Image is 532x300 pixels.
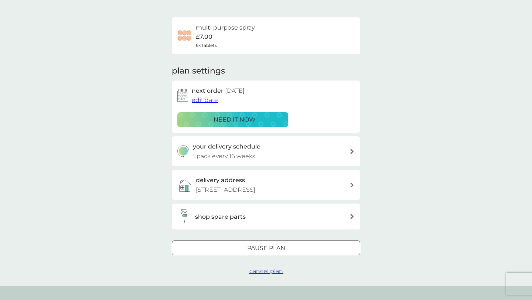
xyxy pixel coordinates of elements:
[172,204,360,229] button: shop spare parts
[210,115,256,125] p: i need it now
[172,65,225,77] h2: plan settings
[196,42,217,49] span: 6x tablets
[249,267,283,275] span: cancel plan
[249,266,283,276] button: cancel plan
[196,23,255,33] h6: multi purpose spray
[196,185,255,195] p: [STREET_ADDRESS]
[172,170,360,200] a: delivery address[STREET_ADDRESS]
[192,95,218,105] button: edit date
[193,151,255,161] p: 1 pack every 16 weeks
[172,136,360,166] button: your delivery schedule1 pack every 16 weeks
[177,28,192,43] img: multi purpose spray
[195,212,246,222] h3: shop spare parts
[192,86,245,96] h2: next order
[247,243,285,253] p: Pause plan
[172,241,360,255] button: Pause plan
[177,112,288,127] button: i need it now
[192,96,218,103] span: edit date
[196,32,212,42] p: £7.00
[196,175,245,185] h3: delivery address
[193,142,260,151] h3: your delivery schedule
[225,87,245,94] span: [DATE]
